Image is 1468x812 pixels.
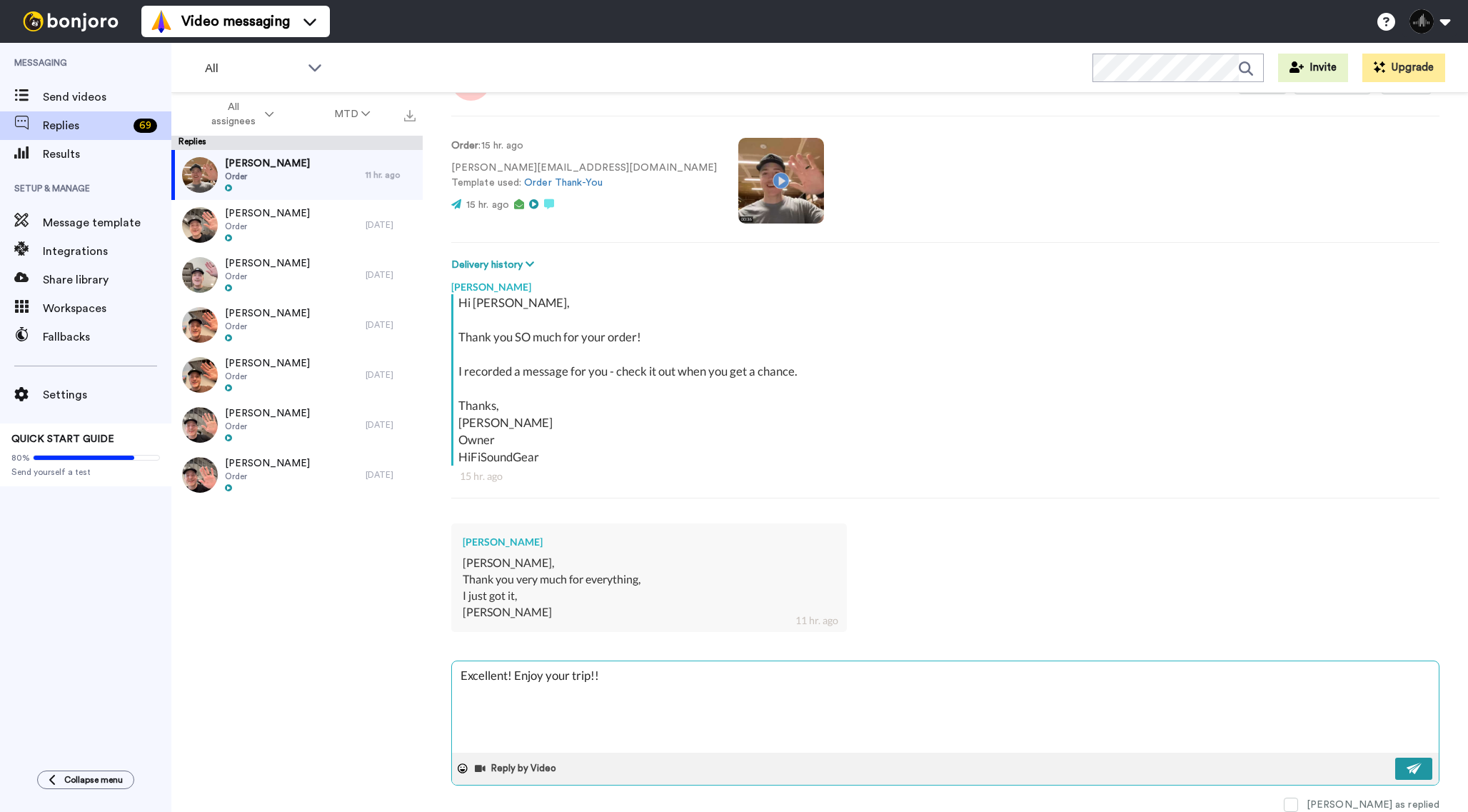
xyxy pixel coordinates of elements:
span: Order [225,321,310,332]
button: All assignees [174,94,304,134]
div: Hi [PERSON_NAME], Thank you SO much for your order! I recorded a message for you - check it out w... [458,294,1436,466]
img: send-white.svg [1407,763,1422,774]
span: Replies [43,117,128,134]
span: QUICK START GUIDE [11,434,114,444]
span: [PERSON_NAME] [225,456,310,471]
img: b64a30e5-50a6-4696-9e13-3067c30a5896-thumb.jpg [182,157,218,193]
img: f707a392-dd45-4e53-96f6-ab8fecb6827a-thumb.jpg [182,457,218,493]
div: [DATE] [366,219,416,231]
div: 69 [134,119,157,133]
a: [PERSON_NAME]Order[DATE] [171,200,423,250]
div: Replies [171,136,423,150]
div: [PERSON_NAME] [463,535,835,549]
span: [PERSON_NAME] [225,206,310,221]
button: Collapse menu [37,771,134,789]
a: [PERSON_NAME]Order[DATE] [171,250,423,300]
img: f7c7495a-b2d0-42e7-916e-3a38916b15ce-thumb.jpg [182,307,218,343]
div: 11 hr. ago [366,169,416,181]
strong: Order [451,141,478,151]
span: Integrations [43,243,171,260]
span: Video messaging [181,11,290,31]
p: [PERSON_NAME][EMAIL_ADDRESS][DOMAIN_NAME] Template used: [451,161,717,191]
span: Share library [43,271,171,289]
button: Reply by Video [473,758,560,779]
img: bj-logo-header-white.svg [17,11,124,31]
div: [DATE] [366,269,416,281]
div: [DATE] [366,369,416,381]
span: [PERSON_NAME] [225,406,310,421]
button: Delivery history [451,257,538,273]
img: 5b18b1be-62a9-418c-8762-df2c077d939a-thumb.jpg [182,207,218,243]
a: [PERSON_NAME]Order[DATE] [171,450,423,500]
p: : 15 hr. ago [451,139,717,154]
span: Order [225,471,310,482]
div: 11 hr. ago [795,613,838,628]
a: [PERSON_NAME]Order[DATE] [171,300,423,350]
span: Send yourself a test [11,466,160,478]
div: [DATE] [366,469,416,481]
span: Order [225,171,310,182]
a: [PERSON_NAME]Order[DATE] [171,400,423,450]
span: 15 hr. ago [466,200,509,210]
span: Results [43,146,171,163]
span: Order [225,421,310,432]
textarea: Excellent! Enjoy your trip!! [452,661,1439,753]
span: Order [225,271,310,282]
div: 15 hr. ago [460,469,1431,483]
span: Collapse menu [64,774,123,786]
span: [PERSON_NAME] [225,156,310,171]
span: Send videos [43,89,171,106]
span: Order [225,221,310,232]
span: [PERSON_NAME] [225,356,310,371]
button: Upgrade [1362,54,1445,82]
div: [PERSON_NAME], Thank you very much for everything, I just got it, [PERSON_NAME] [463,555,835,620]
button: Export all results that match these filters now. [400,104,420,125]
img: vm-color.svg [150,10,173,33]
span: All [205,60,301,77]
img: a64b7931-1891-4af5-9ec1-e563011aa9d0-thumb.jpg [182,357,218,393]
img: export.svg [404,110,416,121]
div: [DATE] [366,419,416,431]
div: [PERSON_NAME] as replied [1307,798,1439,812]
div: [PERSON_NAME] [451,273,1439,294]
button: MTD [304,101,401,127]
span: [PERSON_NAME] [225,306,310,321]
span: Settings [43,386,171,404]
span: [PERSON_NAME] [225,256,310,271]
button: Invite [1278,54,1348,82]
span: Order [225,371,310,382]
img: 2d9b3a63-8810-499b-9b97-3e419722967f-thumb.jpg [182,407,218,443]
span: 80% [11,452,30,463]
span: Fallbacks [43,329,171,346]
div: [DATE] [366,319,416,331]
a: Order Thank-You [524,178,603,188]
span: All assignees [204,100,262,129]
span: Workspaces [43,300,171,317]
span: Message template [43,214,171,231]
a: [PERSON_NAME]Order[DATE] [171,350,423,400]
img: cf88f0ee-ff97-4733-8529-736ae7a90826-thumb.jpg [182,257,218,293]
a: [PERSON_NAME]Order11 hr. ago [171,150,423,200]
